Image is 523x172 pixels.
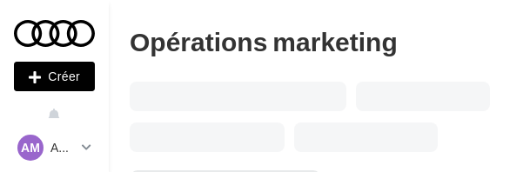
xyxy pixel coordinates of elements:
[21,139,40,156] span: AM
[14,62,95,91] div: Nouvelle campagne
[14,103,95,145] button: Notifications
[14,62,95,91] button: Créer
[50,139,75,156] p: Audi [GEOGRAPHIC_DATA]
[130,28,502,54] div: Opérations marketing
[14,131,95,164] a: AM Audi [GEOGRAPHIC_DATA]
